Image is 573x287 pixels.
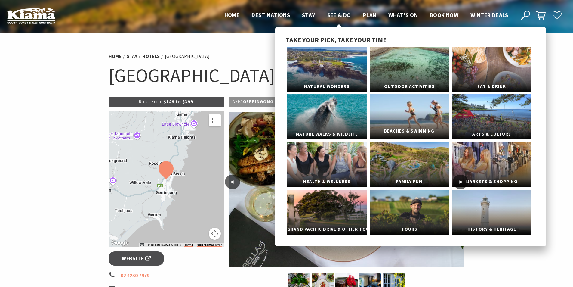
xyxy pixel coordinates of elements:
span: Health & Wellness [287,176,367,187]
img: Kiama Logo [7,7,55,24]
button: Map camera controls [209,228,221,240]
a: Terms (opens in new tab) [184,243,193,247]
h1: [GEOGRAPHIC_DATA] [109,63,465,88]
img: Bella Char Dining [229,112,464,267]
li: [GEOGRAPHIC_DATA] [165,52,210,60]
span: Book now [430,11,458,19]
span: Natural Wonders [287,81,367,92]
span: Plan [363,11,377,19]
span: Map data ©2025 Google [148,243,181,246]
a: Home [109,53,122,59]
a: Report a map error [197,243,222,247]
button: < [225,175,240,189]
span: Grand Pacific Drive & Other Touring [287,224,367,235]
span: Nature Walks & Wildlife [287,129,367,140]
span: Family Fun [370,176,449,187]
a: Hotels [142,53,160,59]
span: Destinations [251,11,290,19]
span: Take your pick, take your time [286,36,387,44]
span: Eat & Drink [452,81,531,92]
button: Keyboard shortcuts [140,243,144,247]
a: 02 4230 7979 [121,272,149,279]
span: Rates From: [139,99,164,105]
p: Gerringong [229,97,277,107]
span: Outdoor Activities [370,81,449,92]
span: Area [233,99,243,105]
span: Website [122,254,151,263]
span: Winter Deals [470,11,508,19]
span: Beaches & Swimming [370,126,449,137]
span: Tours [370,224,449,235]
span: See & Do [327,11,351,19]
span: Markets & Shopping [452,176,531,187]
a: Stay [127,53,137,59]
p: $149 to $399 [109,97,224,107]
span: History & Heritage [452,224,531,235]
span: What’s On [388,11,418,19]
nav: Main Menu [218,11,514,20]
span: Stay [302,11,315,19]
a: Website [109,251,164,266]
button: Toggle fullscreen view [209,114,221,126]
a: Open this area in Google Maps (opens a new window) [110,239,130,247]
span: Arts & Culture [452,129,531,140]
img: Google [110,239,130,247]
span: Home [224,11,240,19]
button: > [453,175,468,189]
